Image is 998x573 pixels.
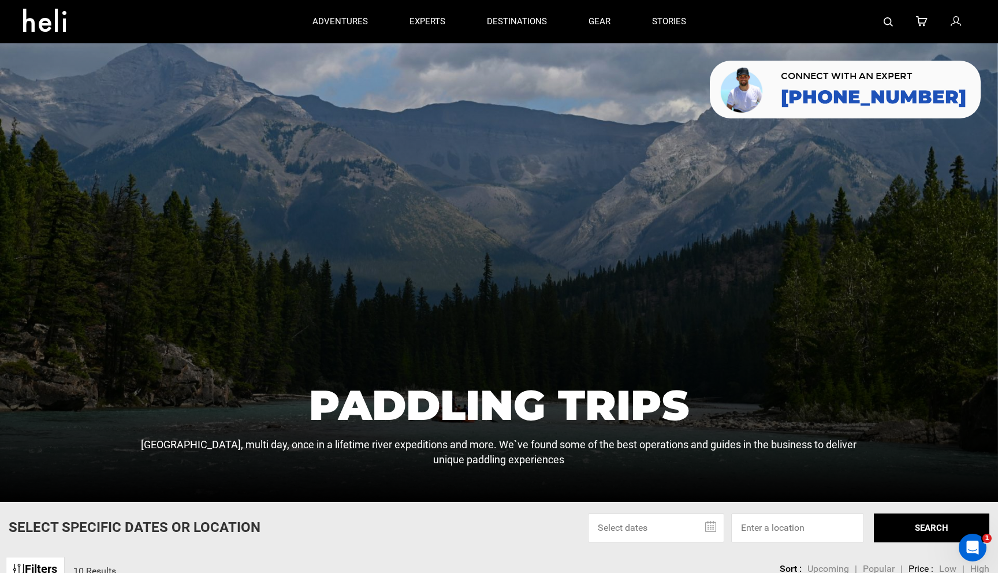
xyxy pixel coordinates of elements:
[588,514,724,542] input: Select dates
[128,384,870,426] h1: Paddling Trips
[781,87,966,107] a: [PHONE_NUMBER]
[128,437,870,467] p: [GEOGRAPHIC_DATA], multi day, once in a lifetime river expeditions and more. We`ve found some of ...
[9,518,260,537] p: Select Specific Dates Or Location
[884,17,893,27] img: search-bar-icon.svg
[982,534,992,543] span: 1
[312,16,368,28] p: adventures
[874,514,989,542] button: SEARCH
[781,72,966,81] span: CONNECT WITH AN EXPERT
[409,16,445,28] p: experts
[487,16,547,28] p: destinations
[959,534,986,561] iframe: Intercom live chat
[731,514,864,542] input: Enter a location
[718,65,766,114] img: contact our team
